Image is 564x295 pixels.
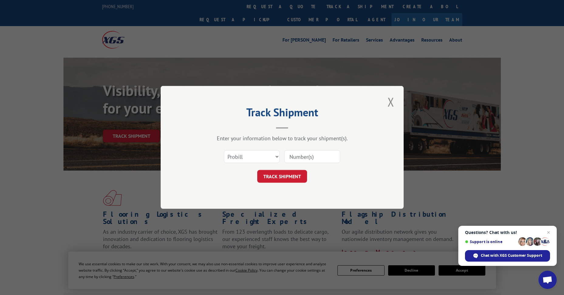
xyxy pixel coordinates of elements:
[191,108,373,120] h2: Track Shipment
[257,170,307,183] button: TRACK SHIPMENT
[465,250,550,262] span: Chat with XGS Customer Support
[538,271,557,289] a: Open chat
[465,239,516,244] span: Support is online
[191,135,373,142] div: Enter your information below to track your shipment(s).
[386,93,396,110] button: Close modal
[465,230,550,235] span: Questions? Chat with us!
[481,253,542,258] span: Chat with XGS Customer Support
[284,151,340,163] input: Number(s)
